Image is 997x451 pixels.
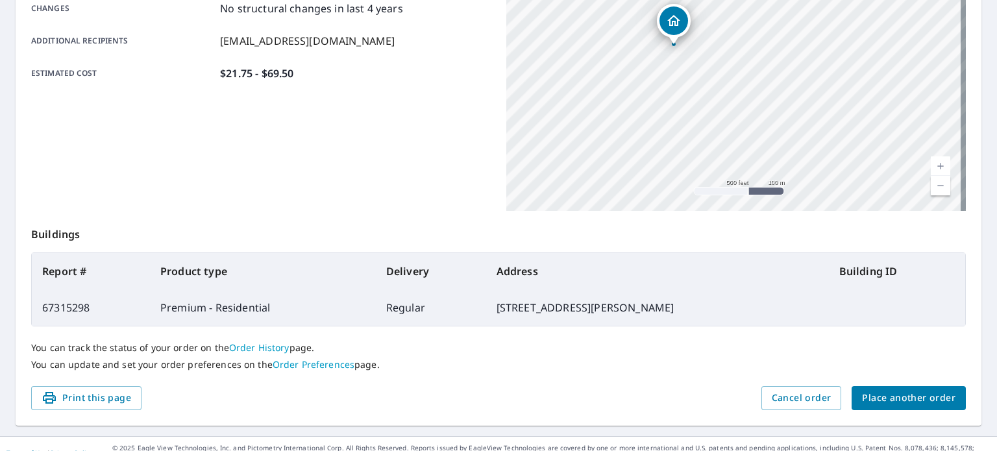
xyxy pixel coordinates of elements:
[273,358,354,371] a: Order Preferences
[31,1,215,16] p: Changes
[31,66,215,81] p: Estimated cost
[376,289,486,326] td: Regular
[486,289,829,326] td: [STREET_ADDRESS][PERSON_NAME]
[772,390,831,406] span: Cancel order
[376,253,486,289] th: Delivery
[31,342,966,354] p: You can track the status of your order on the page.
[31,359,966,371] p: You can update and set your order preferences on the page.
[150,253,376,289] th: Product type
[931,176,950,195] a: Current Level 16, Zoom Out
[32,253,150,289] th: Report #
[42,390,131,406] span: Print this page
[220,1,403,16] p: No structural changes in last 4 years
[31,33,215,49] p: Additional recipients
[31,386,142,410] button: Print this page
[150,289,376,326] td: Premium - Residential
[220,33,395,49] p: [EMAIL_ADDRESS][DOMAIN_NAME]
[829,253,965,289] th: Building ID
[486,253,829,289] th: Address
[220,66,293,81] p: $21.75 - $69.50
[657,4,691,44] div: Dropped pin, building 1, Residential property, 6347 Barnett Ave Sykesville, MD 21784
[229,341,289,354] a: Order History
[761,386,842,410] button: Cancel order
[32,289,150,326] td: 67315298
[862,390,955,406] span: Place another order
[931,156,950,176] a: Current Level 16, Zoom In
[31,211,966,252] p: Buildings
[852,386,966,410] button: Place another order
